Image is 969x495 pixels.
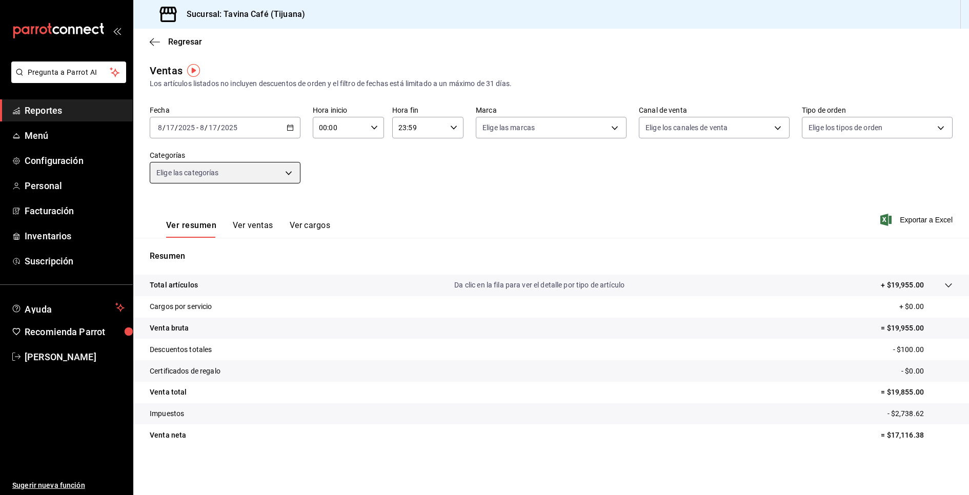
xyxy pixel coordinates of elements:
span: - [196,123,198,132]
p: - $2,738.62 [887,408,953,419]
button: Ver ventas [233,220,273,238]
p: Total artículos [150,280,198,291]
span: Ayuda [25,301,111,314]
p: = $17,116.38 [881,430,953,441]
p: = $19,955.00 [881,323,953,334]
label: Canal de venta [639,107,790,114]
input: -- [208,123,217,132]
a: Pregunta a Parrot AI [7,74,126,85]
p: - $100.00 [893,344,953,355]
span: Recomienda Parrot [25,325,125,339]
p: Venta total [150,387,187,398]
span: [PERSON_NAME] [25,350,125,364]
button: open_drawer_menu [113,27,121,35]
input: -- [199,123,205,132]
span: Regresar [168,37,202,47]
span: Elige las marcas [482,122,535,133]
label: Fecha [150,107,300,114]
span: Elige los canales de venta [645,122,728,133]
input: -- [166,123,175,132]
p: Venta bruta [150,323,189,334]
input: -- [157,123,163,132]
input: ---- [178,123,195,132]
span: Suscripción [25,254,125,268]
p: Descuentos totales [150,344,212,355]
span: Pregunta a Parrot AI [28,67,110,78]
p: - $0.00 [901,366,953,377]
div: Ventas [150,63,183,78]
span: Inventarios [25,229,125,243]
p: Impuestos [150,408,184,419]
div: navigation tabs [166,220,330,238]
h3: Sucursal: Tavina Café (Tijuana) [178,8,305,20]
label: Hora inicio [313,107,384,114]
span: Reportes [25,104,125,117]
label: Tipo de orden [802,107,953,114]
button: Ver resumen [166,220,216,238]
p: = $19,855.00 [881,387,953,398]
label: Categorías [150,152,300,159]
span: Sugerir nueva función [12,480,125,491]
span: / [217,123,220,132]
span: Facturación [25,204,125,218]
p: Venta neta [150,430,186,441]
p: Certificados de regalo [150,366,220,377]
p: + $0.00 [899,301,953,312]
span: Configuración [25,154,125,168]
p: Cargos por servicio [150,301,212,312]
button: Regresar [150,37,202,47]
button: Pregunta a Parrot AI [11,61,126,83]
span: Personal [25,179,125,193]
img: Tooltip marker [187,64,200,77]
button: Exportar a Excel [882,214,953,226]
span: / [163,123,166,132]
span: Elige los tipos de orden [809,122,882,133]
button: Ver cargos [290,220,331,238]
label: Hora fin [392,107,463,114]
p: + $19,955.00 [881,280,924,291]
p: Resumen [150,250,953,262]
input: ---- [220,123,238,132]
span: Elige las categorías [156,168,219,178]
span: / [205,123,208,132]
p: Da clic en la fila para ver el detalle por tipo de artículo [454,280,624,291]
span: / [175,123,178,132]
div: Los artículos listados no incluyen descuentos de orden y el filtro de fechas está limitado a un m... [150,78,953,89]
span: Menú [25,129,125,142]
label: Marca [476,107,627,114]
